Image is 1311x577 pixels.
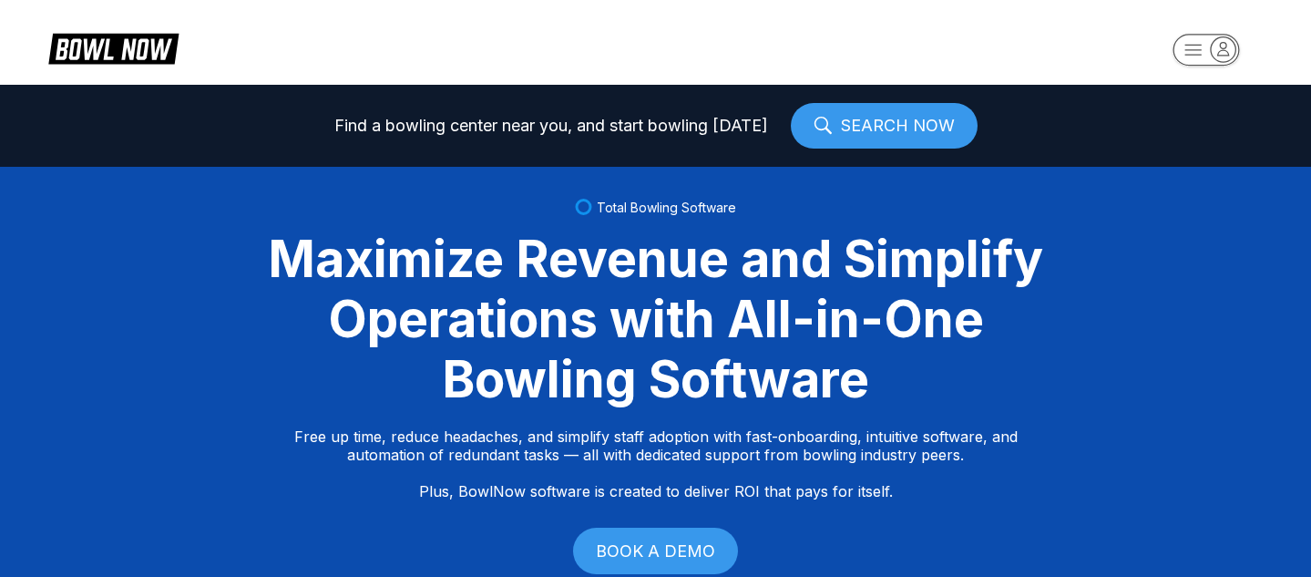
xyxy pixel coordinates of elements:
[573,528,738,574] a: BOOK A DEMO
[597,200,736,215] span: Total Bowling Software
[791,103,978,149] a: SEARCH NOW
[334,117,768,135] span: Find a bowling center near you, and start bowling [DATE]
[246,229,1066,409] div: Maximize Revenue and Simplify Operations with All-in-One Bowling Software
[294,428,1018,500] p: Free up time, reduce headaches, and simplify staff adoption with fast-onboarding, intuitive softw...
